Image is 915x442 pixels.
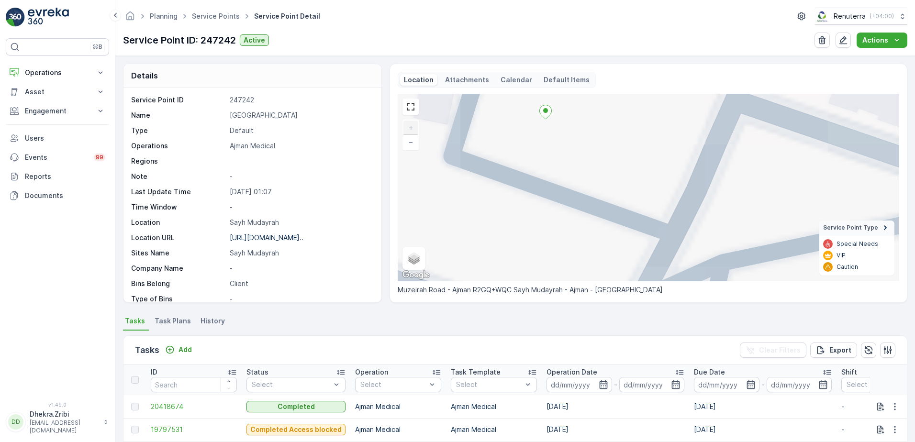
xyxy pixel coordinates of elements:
[246,424,346,435] button: Completed Access blocked
[25,68,90,77] p: Operations
[25,191,105,200] p: Documents
[131,279,226,288] p: Bins Belong
[252,380,331,389] p: Select
[6,8,25,27] img: logo
[230,126,371,135] p: Default
[6,409,109,434] button: DDDhekra.Zribi[EMAIL_ADDRESS][DOMAIN_NAME]
[131,264,226,273] p: Company Name
[125,14,135,22] a: Homepage
[759,345,801,355] p: Clear Filters
[25,153,88,162] p: Events
[230,279,371,288] p: Client
[161,344,196,355] button: Add
[350,418,446,441] td: Ajman Medical
[131,233,226,243] p: Location URL
[403,121,418,135] a: Zoom In
[230,141,371,151] p: Ajman Medical
[400,269,432,281] img: Google
[767,377,832,392] input: dd/mm/yyyy
[829,345,851,355] p: Export
[230,248,371,258] p: Sayh Mudayrah
[30,419,99,434] p: [EMAIL_ADDRESS][DOMAIN_NAME]
[131,218,226,227] p: Location
[409,123,413,132] span: +
[403,99,418,114] a: View Fullscreen
[841,367,857,377] p: Shift
[350,395,446,418] td: Ajman Medical
[93,43,102,51] p: ⌘B
[131,95,226,105] p: Service Point ID
[823,224,878,232] span: Service Point Type
[456,380,522,389] p: Select
[240,34,269,46] button: Active
[815,11,830,22] img: Screenshot_2024-07-26_at_13.33.01.png
[446,418,542,441] td: Ajman Medical
[25,172,105,181] p: Reports
[135,343,159,357] p: Tasks
[25,87,90,97] p: Asset
[151,377,237,392] input: Search
[131,202,226,212] p: Time Window
[230,172,371,181] p: -
[246,367,268,377] p: Status
[614,379,617,390] p: -
[278,402,315,411] p: Completed
[252,11,322,21] span: Service Point Detail
[837,252,846,259] p: VIP
[131,172,226,181] p: Note
[250,425,342,434] p: Completed Access blocked
[244,35,265,45] p: Active
[151,402,237,411] span: 20418674
[398,285,899,295] p: Muzeirah Road - Ajman R2GQ+WQC Sayh Mudayrah - Ajman - [GEOGRAPHIC_DATA]
[740,343,806,358] button: Clear Filters
[151,425,237,434] a: 19797531
[544,75,590,85] p: Default Items
[761,379,765,390] p: -
[8,414,23,430] div: DD
[6,63,109,82] button: Operations
[6,186,109,205] a: Documents
[179,345,192,354] p: Add
[6,129,109,148] a: Users
[689,418,837,441] td: [DATE]
[870,12,894,20] p: ( +04:00 )
[6,101,109,121] button: Engagement
[815,8,907,25] button: Renuterra(+04:00)
[6,148,109,167] a: Events99
[230,110,371,120] p: [GEOGRAPHIC_DATA]
[446,395,542,418] td: Ajman Medical
[192,12,240,20] a: Service Points
[810,343,857,358] button: Export
[837,263,858,271] p: Caution
[30,409,99,419] p: Dhekra.Zribi
[451,367,501,377] p: Task Template
[125,316,145,326] span: Tasks
[847,380,913,389] p: Select
[409,138,413,146] span: −
[131,426,139,433] div: Toggle Row Selected
[155,316,191,326] span: Task Plans
[547,377,612,392] input: dd/mm/yyyy
[6,82,109,101] button: Asset
[689,395,837,418] td: [DATE]
[230,187,371,197] p: [DATE] 01:07
[131,156,226,166] p: Regions
[131,248,226,258] p: Sites Name
[201,316,225,326] span: History
[404,75,434,85] p: Location
[542,395,689,418] td: [DATE]
[123,33,236,47] p: Service Point ID: 247242
[619,377,685,392] input: dd/mm/yyyy
[6,402,109,408] span: v 1.49.0
[150,12,178,20] a: Planning
[360,380,426,389] p: Select
[230,95,371,105] p: 247242
[230,218,371,227] p: Sayh Mudayrah
[542,418,689,441] td: [DATE]
[25,133,105,143] p: Users
[355,367,388,377] p: Operation
[131,126,226,135] p: Type
[694,367,725,377] p: Due Date
[857,33,907,48] button: Actions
